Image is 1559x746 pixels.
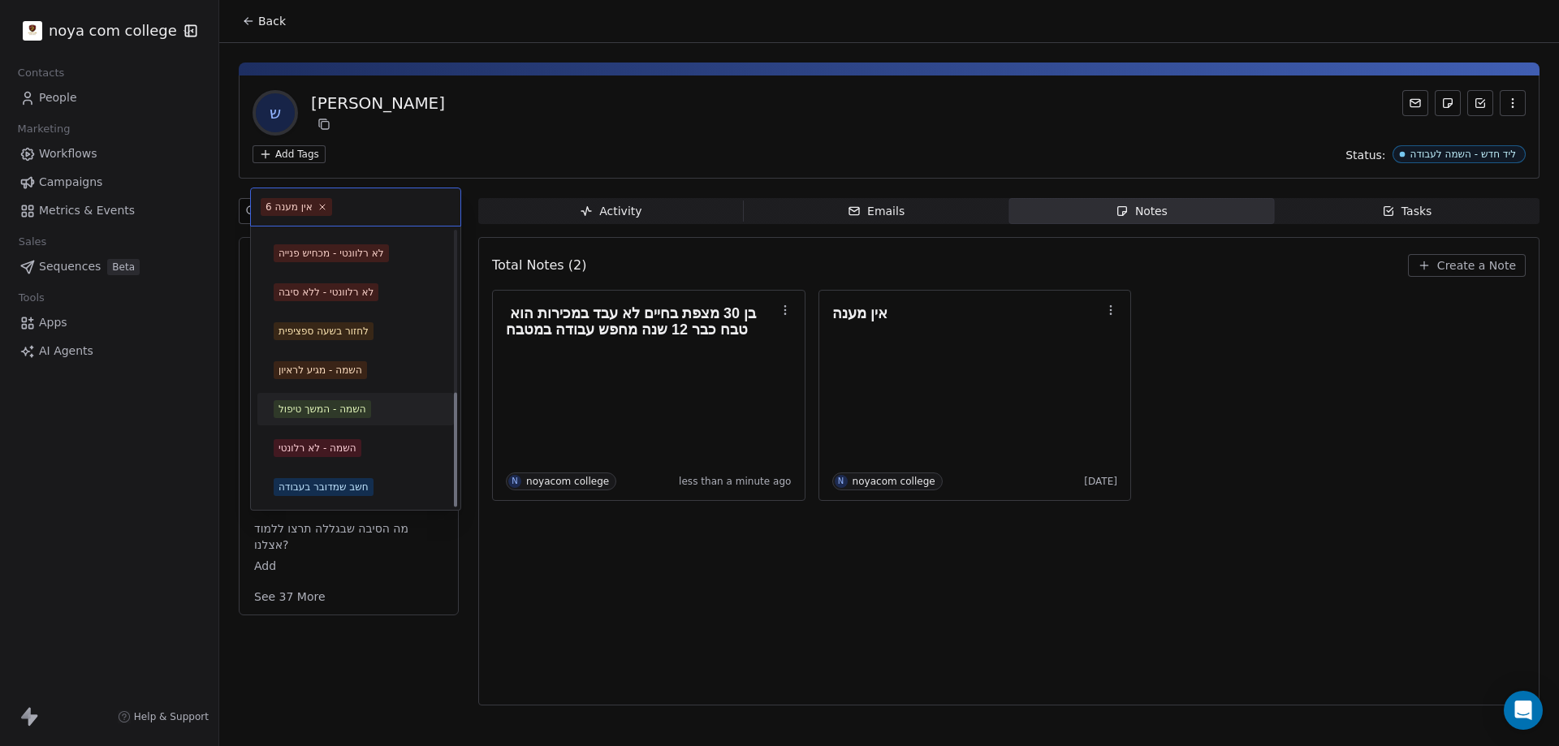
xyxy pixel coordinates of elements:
div: לא רלוונטי - מכחיש פנייה [279,246,384,261]
div: אין מענה 6 [266,200,313,214]
div: לא רלוונטי - ללא סיבה [279,285,374,300]
div: השמה - המשך טיפול [279,402,366,416]
div: לחזור בשעה ספציפית [279,324,369,339]
div: השמה - לא רלונטי [279,441,356,455]
div: חשב שמדובר בעבודה [279,480,369,494]
div: השמה - מגיע לראיון [279,363,362,377]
